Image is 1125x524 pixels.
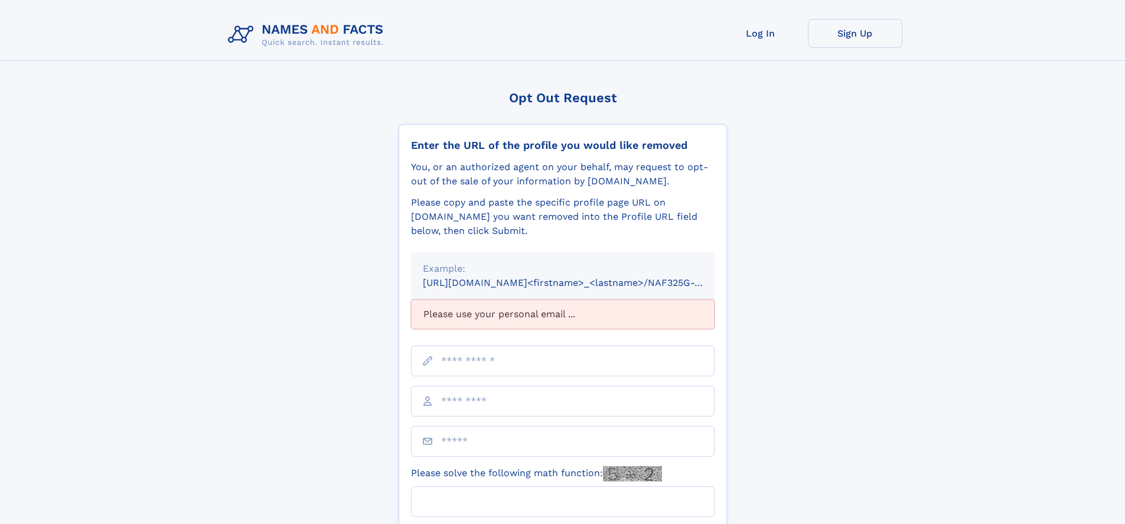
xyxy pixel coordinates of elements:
div: Opt Out Request [399,90,727,105]
div: You, or an authorized agent on your behalf, may request to opt-out of the sale of your informatio... [411,160,715,188]
a: Sign Up [808,19,902,48]
div: Please use your personal email ... [411,300,715,329]
a: Log In [713,19,808,48]
label: Please solve the following math function: [411,466,662,481]
small: [URL][DOMAIN_NAME]<firstname>_<lastname>/NAF325G-xxxxxxxx [423,277,737,288]
div: Example: [423,262,703,276]
div: Please copy and paste the specific profile page URL on [DOMAIN_NAME] you want removed into the Pr... [411,196,715,238]
img: Logo Names and Facts [223,19,393,51]
div: Enter the URL of the profile you would like removed [411,139,715,152]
